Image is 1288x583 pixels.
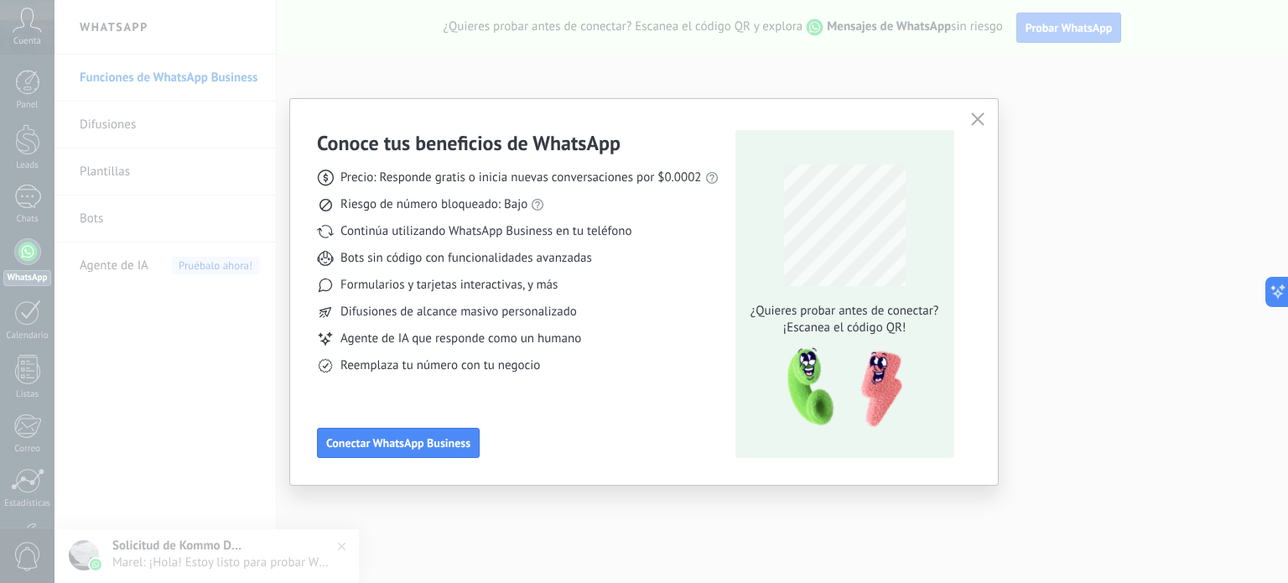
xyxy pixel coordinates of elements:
[340,331,581,347] span: Agente de IA que responde como un humano
[340,277,558,294] span: Formularios y tarjetas interactivas, y más
[340,223,631,240] span: Continúa utilizando WhatsApp Business en tu teléfono
[317,130,621,156] h3: Conoce tus beneficios de WhatsApp
[340,357,540,374] span: Reemplaza tu número con tu negocio
[317,428,480,458] button: Conectar WhatsApp Business
[773,343,906,433] img: qr-pic-1x.png
[326,437,470,449] span: Conectar WhatsApp Business
[745,303,943,320] span: ¿Quieres probar antes de conectar?
[745,320,943,336] span: ¡Escanea el código QR!
[340,304,577,320] span: Difusiones de alcance masivo personalizado
[340,250,592,267] span: Bots sin código con funcionalidades avanzadas
[340,196,527,213] span: Riesgo de número bloqueado: Bajo
[340,169,702,186] span: Precio: Responde gratis o inicia nuevas conversaciones por $0.0002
